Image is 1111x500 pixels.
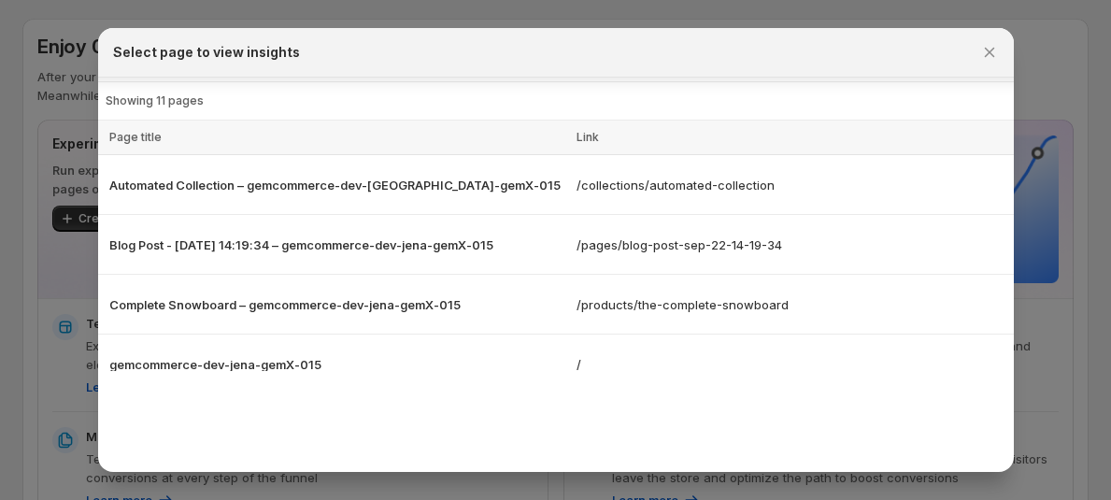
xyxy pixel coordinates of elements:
p: /pages/blog-post-sep-22-14-19-34 [577,236,1008,254]
p: Blog Post - [DATE] 14:19:34 – gemcommerce-dev-jena-gemX-015 [109,236,565,254]
h2: Select page to view insights [113,43,300,62]
button: Close [976,39,1003,65]
span: Page title [109,130,162,144]
p: /collections/automated-collection [577,176,1008,194]
p: Complete Snowboard – gemcommerce-dev-jena-gemX-015 [109,295,565,314]
p: Automated Collection – gemcommerce-dev-[GEOGRAPHIC_DATA]-gemX-015 [109,176,565,194]
p: /products/the-complete-snowboard [577,295,1008,314]
p: gemcommerce-dev-jena-gemX-015 [109,355,565,374]
span: Link [577,130,599,144]
p: Showing 11 pages [106,93,1006,108]
p: / [577,355,1008,374]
